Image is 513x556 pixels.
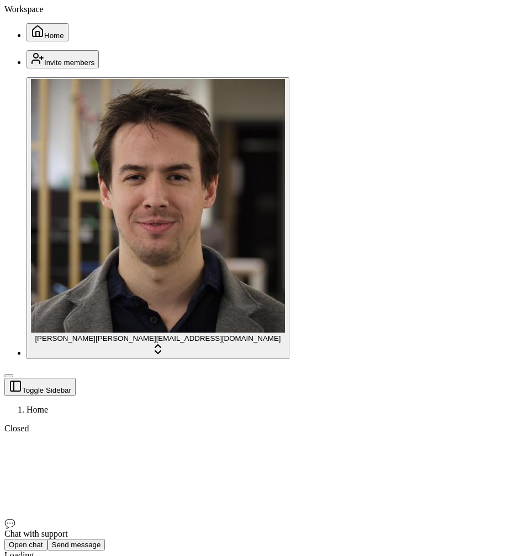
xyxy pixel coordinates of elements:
[4,374,13,377] button: Toggle Sidebar
[27,57,99,67] a: Invite members
[96,334,281,343] span: [PERSON_NAME][EMAIL_ADDRESS][DOMAIN_NAME]
[4,4,509,14] div: Workspace
[22,386,71,394] span: Toggle Sidebar
[4,378,76,396] button: Toggle Sidebar
[27,77,289,359] button: Jonathan Beurel[PERSON_NAME][PERSON_NAME][EMAIL_ADDRESS][DOMAIN_NAME]
[27,23,68,41] button: Home
[4,424,29,433] span: Closed
[27,30,68,40] a: Home
[4,539,47,550] button: Open chat
[35,334,96,343] span: [PERSON_NAME]
[31,79,285,333] img: Jonathan Beurel
[27,405,48,414] span: Home
[44,58,94,67] span: Invite members
[44,31,64,40] span: Home
[27,50,99,68] button: Invite members
[4,518,509,529] div: 💬
[47,539,105,550] button: Send message
[4,529,509,539] div: Chat with support
[4,405,509,415] nav: breadcrumb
